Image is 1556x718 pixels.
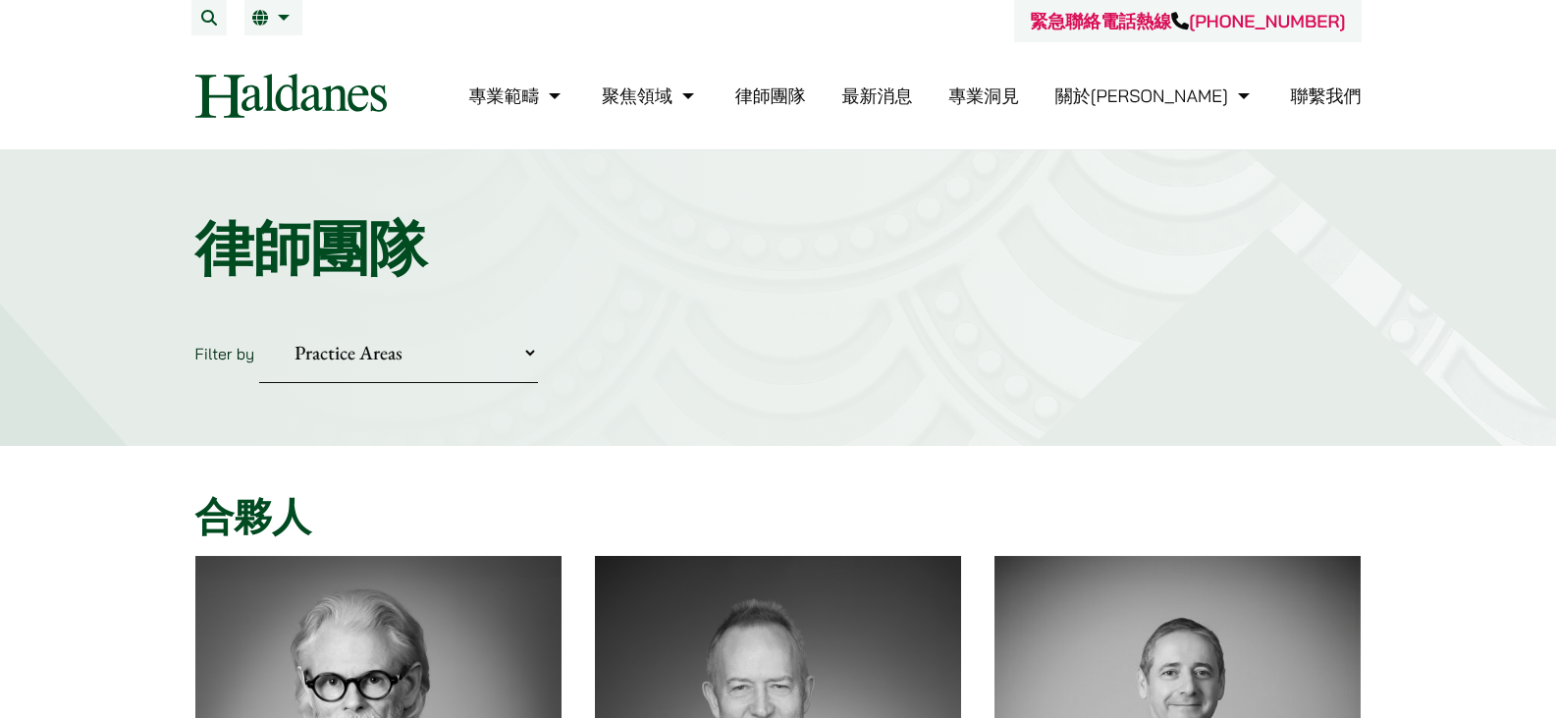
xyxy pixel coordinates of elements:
[948,84,1019,107] a: 專業洞見
[841,84,912,107] a: 最新消息
[602,84,699,107] a: 聚焦領域
[195,74,387,118] img: Logo of Haldanes
[468,84,565,107] a: 專業範疇
[1030,10,1345,32] a: 緊急聯絡電話熱線[PHONE_NUMBER]
[735,84,806,107] a: 律師團隊
[252,10,295,26] a: 繁
[195,493,1362,540] h2: 合夥人
[1055,84,1255,107] a: 關於何敦
[1291,84,1362,107] a: 聯繫我們
[195,213,1362,284] h1: 律師團隊
[195,344,255,363] label: Filter by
